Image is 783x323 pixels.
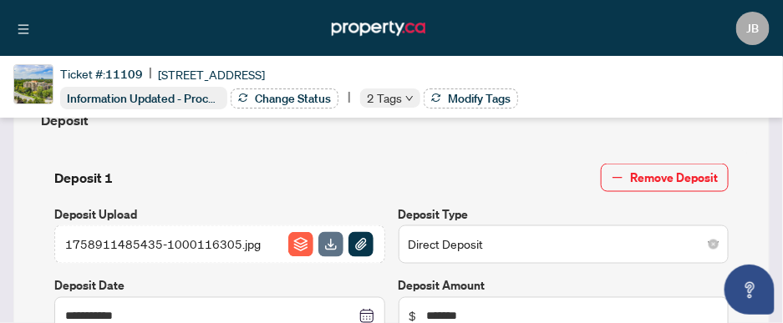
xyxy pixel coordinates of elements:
h4: Deposit [41,110,742,130]
button: File Download [318,231,344,258]
label: Deposit Upload [54,205,385,224]
span: [STREET_ADDRESS] [158,65,265,83]
div: Ticket #: [60,64,143,83]
span: close-circle [709,240,719,250]
button: Open asap [725,265,775,315]
span: JB [747,19,760,38]
span: Modify Tags [448,93,511,104]
span: menu [18,23,29,35]
img: File Archive [288,232,313,257]
button: Remove Deposit [601,164,729,192]
button: File Archive [287,231,314,258]
span: 1758911485435-1000116305.jpgFile ArchiveFile DownloadFile Attachement [54,225,385,264]
span: 1758911485435-1000116305.jpg [65,235,261,254]
button: File Attachement [348,231,374,258]
img: logo [332,17,425,40]
label: Deposit Amount [399,277,730,295]
span: 11109 [105,67,143,82]
span: Information Updated - Processing Pending [67,90,288,106]
span: Remove Deposit [630,164,718,191]
span: 2 Tags [367,88,402,108]
h4: Deposit 1 [54,168,113,188]
span: minus [612,172,623,184]
button: Modify Tags [424,88,518,109]
span: Change Status [255,93,331,104]
span: down [405,94,414,103]
label: Deposit Type [399,205,730,224]
img: File Attachement [348,232,374,257]
button: Change Status [231,88,338,109]
label: Deposit Date [54,277,385,295]
img: File Download [318,232,343,257]
span: Direct Deposit [409,229,719,260]
img: IMG-C12400519_1.jpg [14,65,53,103]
